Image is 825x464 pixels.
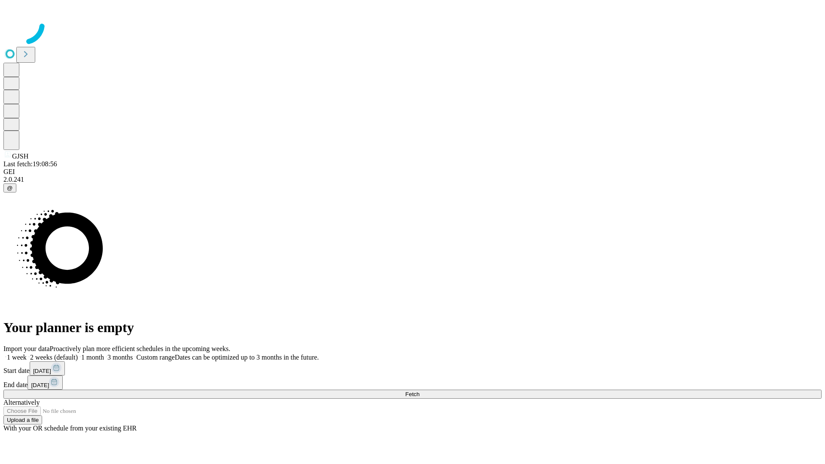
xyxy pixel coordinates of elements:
[12,153,28,160] span: GJSH
[7,354,27,361] span: 1 week
[50,345,230,352] span: Proactively plan more efficient schedules in the upcoming weeks.
[3,361,822,375] div: Start date
[3,160,57,168] span: Last fetch: 19:08:56
[3,390,822,399] button: Fetch
[3,176,822,183] div: 2.0.241
[81,354,104,361] span: 1 month
[3,320,822,336] h1: Your planner is empty
[30,354,78,361] span: 2 weeks (default)
[27,375,63,390] button: [DATE]
[3,424,137,432] span: With your OR schedule from your existing EHR
[30,361,65,375] button: [DATE]
[33,368,51,374] span: [DATE]
[405,391,419,397] span: Fetch
[107,354,133,361] span: 3 months
[175,354,319,361] span: Dates can be optimized up to 3 months in the future.
[7,185,13,191] span: @
[31,382,49,388] span: [DATE]
[136,354,174,361] span: Custom range
[3,399,40,406] span: Alternatively
[3,345,50,352] span: Import your data
[3,168,822,176] div: GEI
[3,183,16,192] button: @
[3,415,42,424] button: Upload a file
[3,375,822,390] div: End date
